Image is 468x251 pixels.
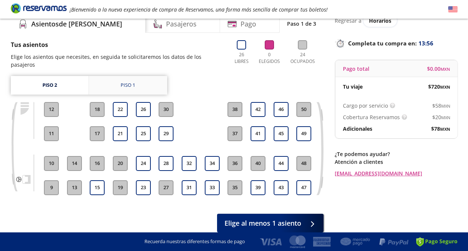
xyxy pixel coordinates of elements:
[159,126,173,141] button: 29
[251,156,265,171] button: 40
[251,180,265,195] button: 39
[432,113,450,121] span: $ 20
[121,82,135,89] div: Piso 1
[369,17,391,24] span: Horarios
[274,102,289,117] button: 46
[432,102,450,109] span: $ 58
[11,53,224,69] p: Elige los asientos que necesites, en seguida te solicitaremos los datos de los pasajeros
[227,156,242,171] button: 36
[90,156,105,171] button: 16
[182,156,197,171] button: 32
[428,83,450,90] span: $ 720
[440,126,450,132] small: MXN
[274,126,289,141] button: 45
[274,156,289,171] button: 44
[343,125,372,133] p: Adicionales
[343,102,388,109] p: Cargo por servicio
[44,126,59,141] button: 11
[335,169,458,177] a: [EMAIL_ADDRESS][DOMAIN_NAME]
[296,180,311,195] button: 47
[296,126,311,141] button: 49
[335,150,458,158] p: ¿Te podemos ayudar?
[335,17,362,25] p: Regresar a
[448,5,458,14] button: English
[136,180,151,195] button: 23
[136,156,151,171] button: 24
[182,180,197,195] button: 31
[205,180,220,195] button: 33
[343,83,363,90] p: Tu viaje
[11,3,67,14] i: Brand Logo
[343,65,369,73] p: Pago total
[227,180,242,195] button: 35
[89,76,167,95] a: Piso 1
[343,113,400,121] p: Cobertura Reservamos
[287,51,318,65] p: 24 Ocupados
[335,158,458,166] p: Atención a clientes
[159,102,173,117] button: 30
[166,19,197,29] h4: Pasajeros
[159,156,173,171] button: 28
[11,40,224,49] p: Tus asientos
[427,65,450,73] span: $ 0.00
[296,156,311,171] button: 48
[44,180,59,195] button: 9
[241,19,256,29] h4: Pago
[440,66,450,72] small: MXN
[441,103,450,109] small: MXN
[227,102,242,117] button: 38
[257,51,282,65] p: 0 Elegidos
[144,238,245,245] p: Recuerda nuestras diferentes formas de pago
[159,180,173,195] button: 27
[232,51,252,65] p: 26 Libres
[70,6,328,13] em: ¡Bienvenido a la nueva experiencia de compra de Reservamos, una forma más sencilla de comprar tus...
[113,102,128,117] button: 22
[251,126,265,141] button: 41
[225,218,301,228] span: Elige al menos 1 asiento
[335,38,458,48] p: Completa tu compra en :
[113,126,128,141] button: 21
[136,126,151,141] button: 25
[274,180,289,195] button: 43
[287,20,316,28] p: Paso 1 de 3
[11,3,67,16] a: Brand Logo
[90,126,105,141] button: 17
[431,125,450,133] span: $ 78
[90,180,105,195] button: 15
[44,102,59,117] button: 12
[113,180,128,195] button: 19
[67,180,82,195] button: 13
[441,115,450,120] small: MXN
[113,156,128,171] button: 20
[136,102,151,117] button: 26
[90,102,105,117] button: 18
[335,14,458,27] div: Regresar a ver horarios
[44,156,59,171] button: 10
[217,214,324,232] button: Elige al menos 1 asiento
[11,76,89,95] a: Piso 2
[251,102,265,117] button: 42
[440,84,450,90] small: MXN
[67,156,82,171] button: 14
[31,19,122,29] h4: Asientos de [PERSON_NAME]
[418,39,433,48] span: 13:56
[227,126,242,141] button: 37
[205,156,220,171] button: 34
[296,102,311,117] button: 50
